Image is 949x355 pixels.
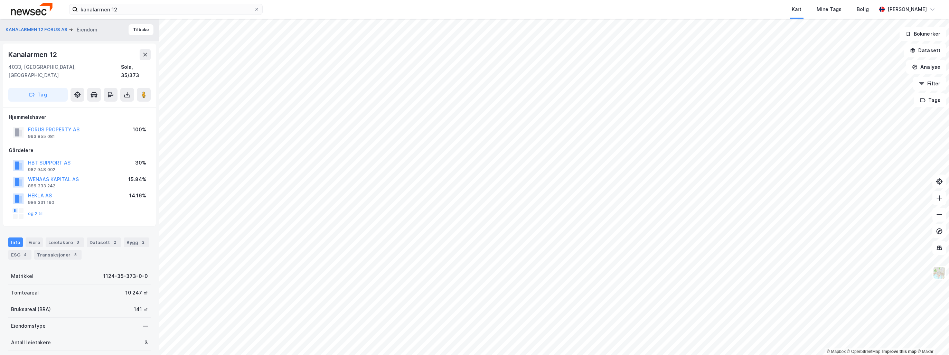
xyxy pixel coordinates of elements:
[128,175,146,184] div: 15.84%
[817,5,842,13] div: Mine Tags
[143,322,148,330] div: —
[124,237,149,247] div: Bygg
[8,237,23,247] div: Info
[22,251,29,258] div: 4
[8,49,58,60] div: Kanalarmen 12
[11,322,46,330] div: Eiendomstype
[28,167,55,172] div: 982 948 002
[11,3,53,15] img: newsec-logo.f6e21ccffca1b3a03d2d.png
[847,349,881,354] a: OpenStreetMap
[134,305,148,314] div: 141 ㎡
[103,272,148,280] div: 1124-35-373-0-0
[34,250,82,260] div: Transaksjoner
[882,349,917,354] a: Improve this map
[904,44,946,57] button: Datasett
[8,63,121,80] div: 4033, [GEOGRAPHIC_DATA], [GEOGRAPHIC_DATA]
[111,239,118,246] div: 2
[72,251,79,258] div: 8
[144,338,148,347] div: 3
[933,266,946,279] img: Z
[8,250,31,260] div: ESG
[135,159,146,167] div: 30%
[906,60,946,74] button: Analyse
[28,134,55,139] div: 993 855 081
[887,5,927,13] div: [PERSON_NAME]
[11,305,51,314] div: Bruksareal (BRA)
[8,88,68,102] button: Tag
[125,289,148,297] div: 10 247 ㎡
[129,191,146,200] div: 14.16%
[74,239,81,246] div: 3
[140,239,147,246] div: 2
[87,237,121,247] div: Datasett
[900,27,946,41] button: Bokmerker
[914,322,949,355] iframe: Chat Widget
[26,237,43,247] div: Eiere
[28,183,55,189] div: 886 333 242
[9,113,150,121] div: Hjemmelshaver
[11,338,51,347] div: Antall leietakere
[9,146,150,155] div: Gårdeiere
[28,200,54,205] div: 986 331 190
[77,26,97,34] div: Eiendom
[11,289,39,297] div: Tomteareal
[827,349,846,354] a: Mapbox
[913,77,946,91] button: Filter
[129,24,153,35] button: Tilbake
[46,237,84,247] div: Leietakere
[11,272,34,280] div: Matrikkel
[914,322,949,355] div: Kontrollprogram for chat
[78,4,254,15] input: Søk på adresse, matrikkel, gårdeiere, leietakere eller personer
[121,63,151,80] div: Sola, 35/373
[914,93,946,107] button: Tags
[6,26,69,33] button: KANALARMEN 12 FORUS AS
[133,125,146,134] div: 100%
[792,5,801,13] div: Kart
[857,5,869,13] div: Bolig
